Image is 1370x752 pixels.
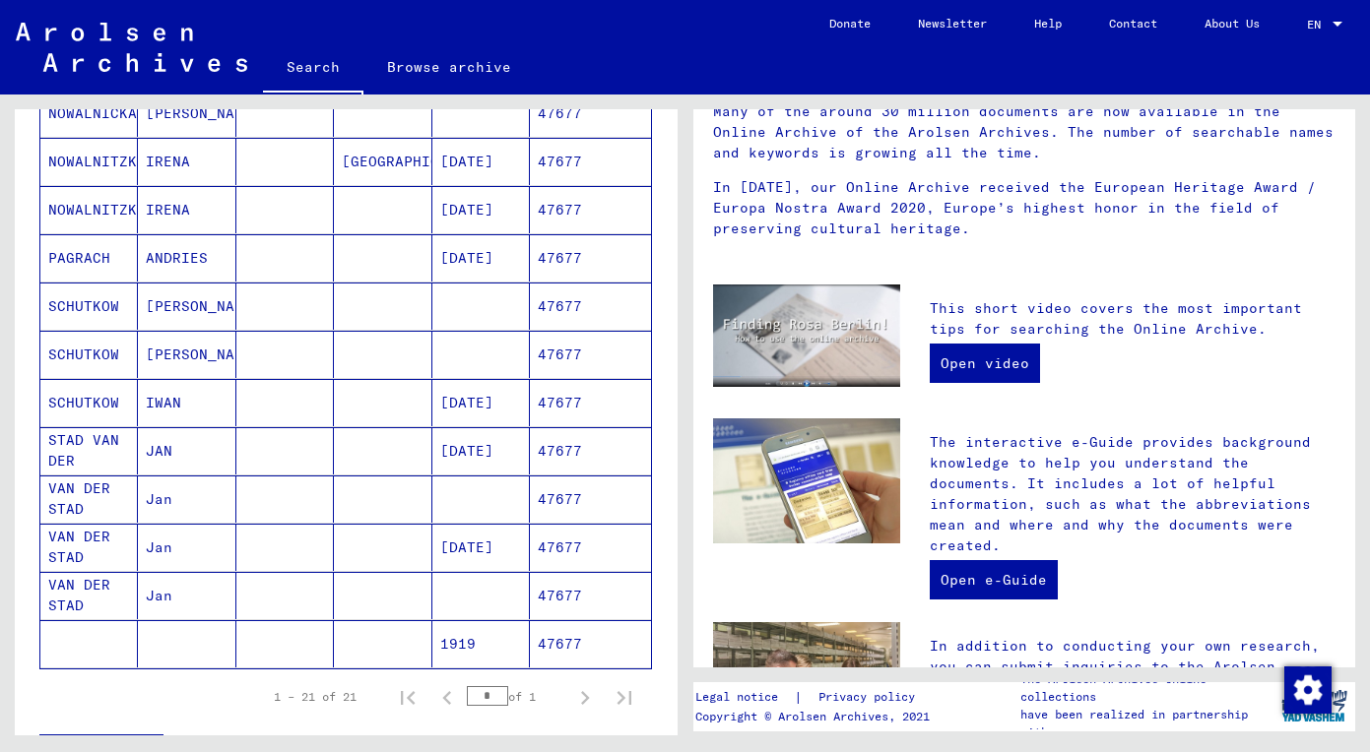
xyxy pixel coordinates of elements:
mat-cell: [GEOGRAPHIC_DATA] [334,138,431,185]
mat-cell: [DATE] [432,379,530,426]
a: Privacy policy [803,687,939,708]
mat-cell: Jan [138,524,235,571]
a: Legal notice [695,687,794,708]
mat-cell: 47677 [530,138,650,185]
p: In [DATE], our Online Archive received the European Heritage Award / Europa Nostra Award 2020, Eu... [713,177,1337,239]
mat-cell: ANDRIES [138,234,235,282]
mat-cell: JAN [138,427,235,474]
mat-cell: 47677 [530,475,650,523]
mat-cell: VAN DER STAD [40,475,138,523]
img: inquiries.jpg [713,622,901,747]
mat-cell: 47677 [530,331,650,378]
mat-cell: 47677 [530,234,650,282]
mat-cell: IRENA [138,138,235,185]
mat-cell: 1919 [432,620,530,667]
img: Arolsen_neg.svg [16,23,247,72]
a: Open video [930,344,1040,383]
mat-cell: VAN DER STAD [40,572,138,619]
mat-cell: SCHUTKOW [40,282,138,330]
mat-cell: 47677 [530,620,650,667]
mat-cell: [PERSON_NAME] [138,331,235,378]
mat-cell: 47677 [530,90,650,137]
p: The Arolsen Archives online collections [1020,670,1272,706]
button: Last page [605,677,644,717]
mat-cell: [DATE] [432,234,530,282]
mat-cell: 47677 [530,572,650,619]
mat-cell: STAD VAN DER [40,427,138,474]
mat-cell: 47677 [530,379,650,426]
mat-cell: PAGRACH [40,234,138,282]
img: Change consent [1284,666,1332,714]
a: Open e-Guide [930,560,1058,599]
mat-cell: VAN DER STAD [40,524,138,571]
img: yv_logo.png [1277,681,1351,730]
a: Browse archive [363,43,535,91]
p: This short video covers the most important tips for searching the Online Archive. [930,298,1336,340]
p: have been realized in partnership with [1020,706,1272,741]
mat-cell: IWAN [138,379,235,426]
div: Change consent [1283,665,1331,713]
mat-cell: [PERSON_NAME] [138,90,235,137]
img: video.jpg [713,284,901,387]
div: of 1 [467,687,565,706]
span: EN [1307,18,1329,31]
img: eguide.jpg [713,418,901,543]
button: Next page [565,677,605,717]
mat-cell: SCHUTKOW [40,379,138,426]
mat-cell: [DATE] [432,427,530,474]
button: First page [388,677,427,717]
a: Search [263,43,363,94]
mat-cell: [PERSON_NAME] [138,282,235,330]
mat-cell: 47677 [530,427,650,474]
mat-cell: Jan [138,572,235,619]
mat-cell: [DATE] [432,524,530,571]
div: 1 – 21 of 21 [274,688,357,706]
mat-cell: NOWALNITZKA [40,138,138,185]
mat-cell: [DATE] [432,186,530,233]
mat-cell: 47677 [530,524,650,571]
p: Copyright © Arolsen Archives, 2021 [695,708,939,725]
p: The interactive e-Guide provides background knowledge to help you understand the documents. It in... [930,432,1336,556]
mat-cell: Jan [138,475,235,523]
mat-cell: NOWALNITZKA [40,186,138,233]
mat-cell: SCHUTKOW [40,331,138,378]
mat-cell: NOWALNICKA [40,90,138,137]
mat-cell: IRENA [138,186,235,233]
button: Previous page [427,677,467,717]
div: | [695,687,939,708]
mat-cell: 47677 [530,186,650,233]
mat-cell: [DATE] [432,138,530,185]
p: Many of the around 30 million documents are now available in the Online Archive of the Arolsen Ar... [713,101,1337,163]
mat-cell: 47677 [530,282,650,330]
